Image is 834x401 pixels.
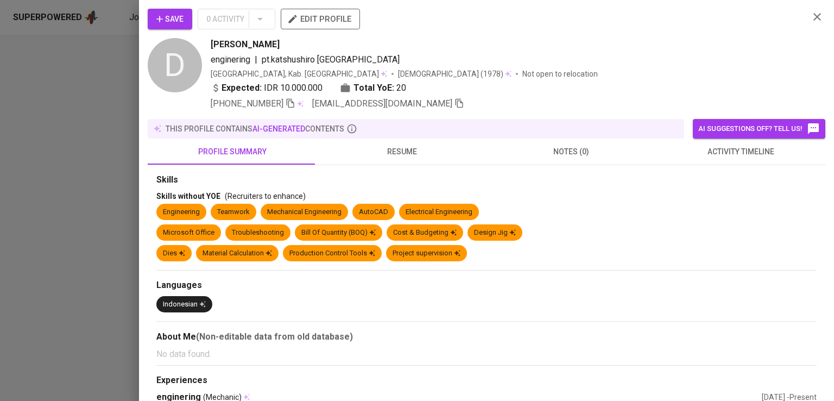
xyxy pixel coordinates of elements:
span: [DEMOGRAPHIC_DATA] [398,68,481,79]
span: AI suggestions off? Tell us! [698,122,820,135]
p: this profile contains contents [166,123,344,134]
div: Bill Of Quantity (BOQ) [301,228,376,238]
div: [GEOGRAPHIC_DATA], Kab. [GEOGRAPHIC_DATA] [211,68,387,79]
div: Teamwork [217,207,250,217]
div: Electrical Engineering [406,207,472,217]
span: 20 [396,82,406,95]
b: Expected: [222,82,262,95]
div: Production Control Tools [289,248,375,259]
b: Total YoE: [353,82,394,95]
p: Not open to relocation [522,68,598,79]
button: Save [148,9,192,29]
span: (Recruiters to enhance) [225,192,306,200]
p: No data found. [156,348,817,361]
span: Save [156,12,184,26]
div: Mechanical Engineering [267,207,342,217]
div: Languages [156,279,817,292]
span: notes (0) [493,145,649,159]
span: | [255,53,257,66]
div: Microsoft Office [163,228,214,238]
span: [PERSON_NAME] [211,38,280,51]
div: D [148,38,202,92]
a: edit profile [281,14,360,23]
div: Material Calculation [203,248,272,259]
div: Skills [156,174,817,186]
div: About Me [156,330,817,343]
div: Indonesian [163,299,206,310]
div: AutoCAD [359,207,388,217]
span: Skills without YOE [156,192,220,200]
div: Project supervision [393,248,460,259]
div: IDR 10.000.000 [211,82,323,95]
div: Experiences [156,374,817,387]
span: enginering [211,54,250,65]
button: AI suggestions off? Tell us! [693,119,825,139]
button: edit profile [281,9,360,29]
div: Engineering [163,207,200,217]
span: pt.katshushiro [GEOGRAPHIC_DATA] [262,54,400,65]
span: edit profile [289,12,351,26]
div: Design Jig [474,228,516,238]
span: activity timeline [662,145,819,159]
span: AI-generated [252,124,305,133]
div: (1978) [398,68,511,79]
div: Cost & Budgeting [393,228,457,238]
div: Dies [163,248,185,259]
div: Troubleshooting [232,228,284,238]
span: profile summary [154,145,311,159]
span: resume [324,145,480,159]
span: [EMAIL_ADDRESS][DOMAIN_NAME] [312,98,452,109]
span: [PHONE_NUMBER] [211,98,283,109]
b: (Non-editable data from old database) [196,331,353,342]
